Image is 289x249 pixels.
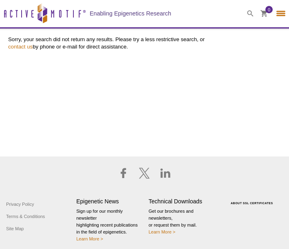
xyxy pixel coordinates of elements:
[149,208,213,236] p: Get our brochures and newsletters, or request them by mail.
[4,210,47,223] a: Terms & Conditions
[268,6,270,13] span: 0
[260,10,268,19] a: 0
[8,36,281,51] p: Sorry, your search did not return any results. Please try a less restrictive search, or by phone ...
[149,229,176,234] a: Learn More >
[76,208,140,242] p: Sign up for our monthly newsletter highlighting recent publications in the field of epigenetics.
[4,198,36,210] a: Privacy Policy
[76,236,103,241] a: Learn More >
[8,44,33,50] a: contact us
[149,198,213,205] h4: Technical Downloads
[4,223,26,235] a: Site Map
[231,202,273,205] a: ABOUT SSL CERTIFICATES
[221,190,285,208] table: Click to Verify - This site chose Symantec SSL for secure e-commerce and confidential communicati...
[76,198,140,205] h4: Epigenetic News
[90,10,171,17] h2: Enabling Epigenetics Research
